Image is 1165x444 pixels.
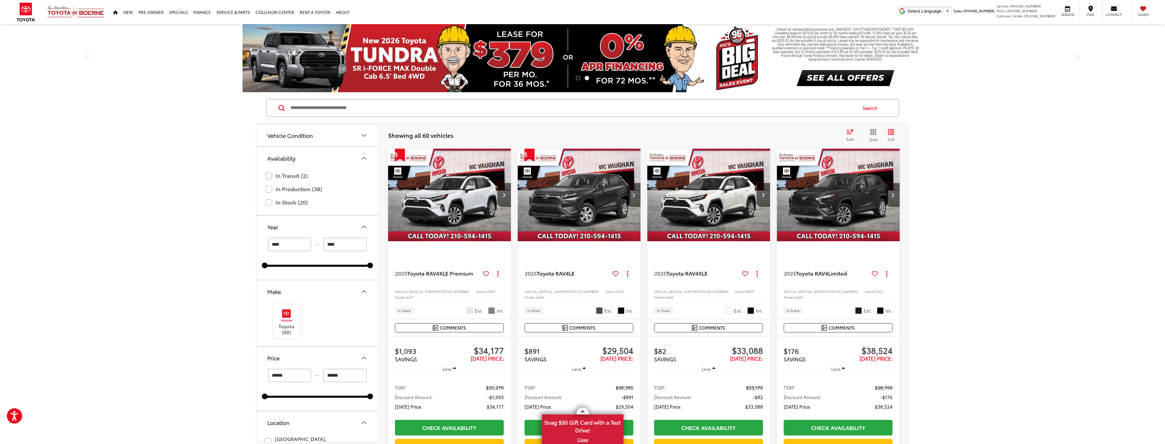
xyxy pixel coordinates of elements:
[360,287,368,296] div: Make
[856,99,887,116] button: Search
[543,415,623,436] span: Snag $50 Gift Card with a Test Drive!
[626,308,633,314] span: Int.
[256,347,379,369] button: PricePrice
[439,363,460,375] button: Less
[997,3,1009,9] span: Service
[517,149,641,241] a: 2025 Toyota RAV4 LE2025 Toyota RAV4 LE2025 Toyota RAV4 LE2025 Toyota RAV4 LE
[1024,13,1055,18] span: [PHONE_NUMBER]
[273,308,300,335] label: Toyota (60)
[1010,3,1041,9] span: [PHONE_NUMBER]
[654,394,692,400] span: Discount Amount:
[838,345,893,355] span: $38,524
[654,355,676,363] span: SAVINGS
[395,269,407,277] span: 2025
[497,271,499,276] span: dropdown dots
[881,267,893,279] button: Actions
[945,9,950,14] span: ▼
[525,295,536,300] span: Model:
[267,355,280,361] div: Price
[395,295,406,300] span: Model:
[471,355,504,362] span: [DATE] Price:
[616,403,633,410] span: $29,504
[525,403,552,410] span: [DATE] Price:
[265,183,369,195] label: In Production (38)
[443,366,452,372] span: Less
[647,149,771,241] a: 2025 Toyota RAV4 XLE2025 Toyota RAV4 XLE2025 Toyota RAV4 XLE2025 Toyota RAV4 XLE
[735,289,745,294] span: Stock:
[388,149,512,241] div: 2025 Toyota RAV4 XLE Premium 0
[395,384,407,391] span: TSRP:
[784,269,796,277] span: 2025
[569,325,596,331] span: Comments
[313,242,321,247] span: —
[877,307,884,314] span: Black
[572,366,581,372] span: Less
[784,289,790,294] span: VIN:
[360,354,368,362] div: Price
[745,289,754,294] span: 50971
[265,196,369,208] label: In Stock (20)
[828,269,847,277] span: Limited
[864,308,872,314] span: Ext.
[360,223,368,231] div: Year
[860,355,893,362] span: [DATE] Price:
[407,269,439,277] span: Toyota RAV4
[439,269,473,277] span: XLE Premium
[726,307,732,314] span: Ice Cap
[795,295,803,300] span: 4450
[647,149,771,242] img: 2025 Toyota RAV4 XLE
[525,420,634,435] a: Check Availability
[398,309,411,312] span: In Stock
[360,418,368,427] div: Location
[497,183,511,207] button: Next image
[569,269,575,277] span: LE
[313,373,321,378] span: —
[1106,12,1122,17] span: Contact
[784,394,822,400] span: Discount Amount:
[828,363,848,375] button: Less
[621,267,633,279] button: Actions
[256,124,379,146] button: Vehicle ConditionVehicle Condition
[402,289,469,294] span: [US_VEHICLE_IDENTIFICATION_NUMBER]
[790,289,858,294] span: [US_VEHICLE_IDENTIFICATION_NUMBER]
[395,403,422,410] span: [DATE] Price:
[786,309,799,312] span: In Stock
[846,136,854,142] span: Sort
[784,323,893,332] button: Comments
[488,307,495,314] span: Ash
[615,289,624,294] span: 51241
[777,149,900,241] a: 2025 Toyota RAV4 Limited2025 Toyota RAV4 Limited2025 Toyota RAV4 Limited2025 Toyota RAV4 Limited
[784,420,893,435] a: Check Availability
[531,289,599,294] span: [US_VEHICLE_IDENTIFICATION_NUMBER]
[525,269,537,277] span: 2025
[569,363,589,375] button: Less
[440,325,466,331] span: Comments
[666,269,698,277] span: Toyota RAV4
[475,308,483,314] span: Ext.
[323,369,367,382] input: maximum Buy price
[796,269,828,277] span: Toyota RAV4
[1006,8,1037,13] span: [PHONE_NUMBER]
[596,307,603,314] span: Magnetic Gray Metallic
[875,289,883,294] span: 51021
[756,308,763,314] span: Int.
[751,267,763,279] button: Actions
[747,307,754,314] span: Black
[777,149,900,241] div: 2025 Toyota RAV4 Limited 0
[256,216,379,238] button: YearYear
[831,366,841,372] span: Less
[784,355,806,363] span: SAVINGS
[855,307,862,314] span: Midnight Black Metallic
[618,307,625,314] span: Black
[517,149,641,241] div: 2025 Toyota RAV4 LE 0
[395,323,504,332] button: Comments
[953,8,962,13] span: Sales
[1083,12,1098,17] span: Map
[537,269,569,277] span: Toyota RAV4
[395,289,402,294] span: VIN:
[600,355,633,362] span: [DATE] Price:
[657,309,670,312] span: In Stock
[525,384,536,391] span: TSRP:
[360,154,368,162] div: Availability
[875,403,893,410] span: $38,524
